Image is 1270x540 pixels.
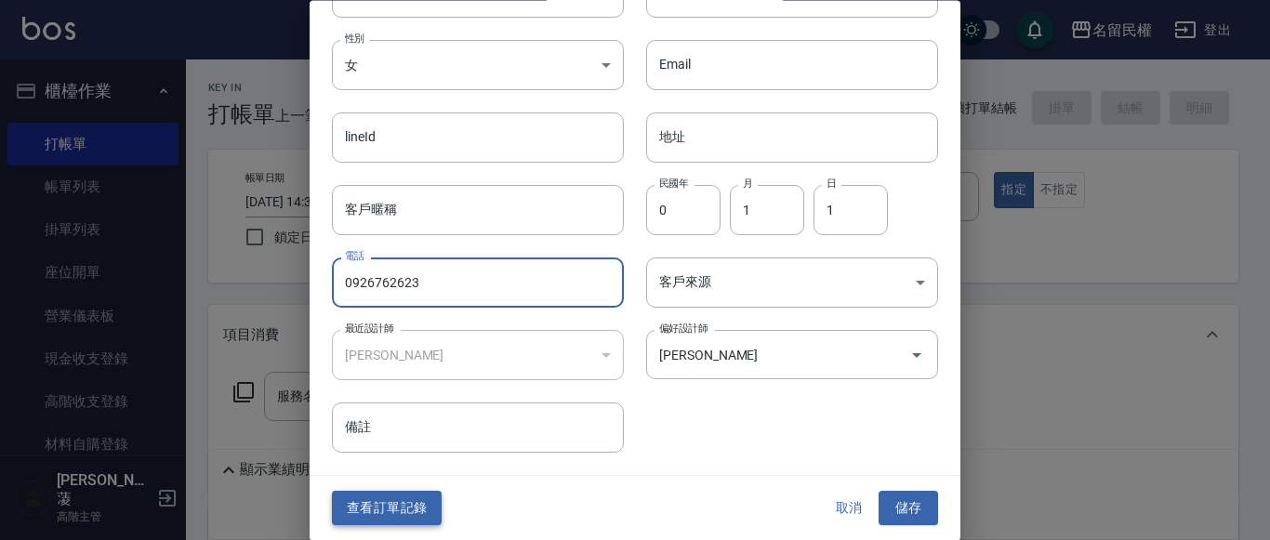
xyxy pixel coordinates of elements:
label: 電話 [345,250,364,264]
div: 女 [332,40,624,90]
div: [PERSON_NAME] [332,331,624,381]
label: 最近設計師 [345,323,393,336]
button: Open [902,340,932,370]
label: 民國年 [659,177,688,191]
button: 查看訂單記錄 [332,492,442,526]
button: 取消 [819,492,879,526]
label: 性別 [345,32,364,46]
label: 偏好設計師 [659,323,708,336]
button: 儲存 [879,492,938,526]
label: 日 [827,177,836,191]
label: 月 [743,177,752,191]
